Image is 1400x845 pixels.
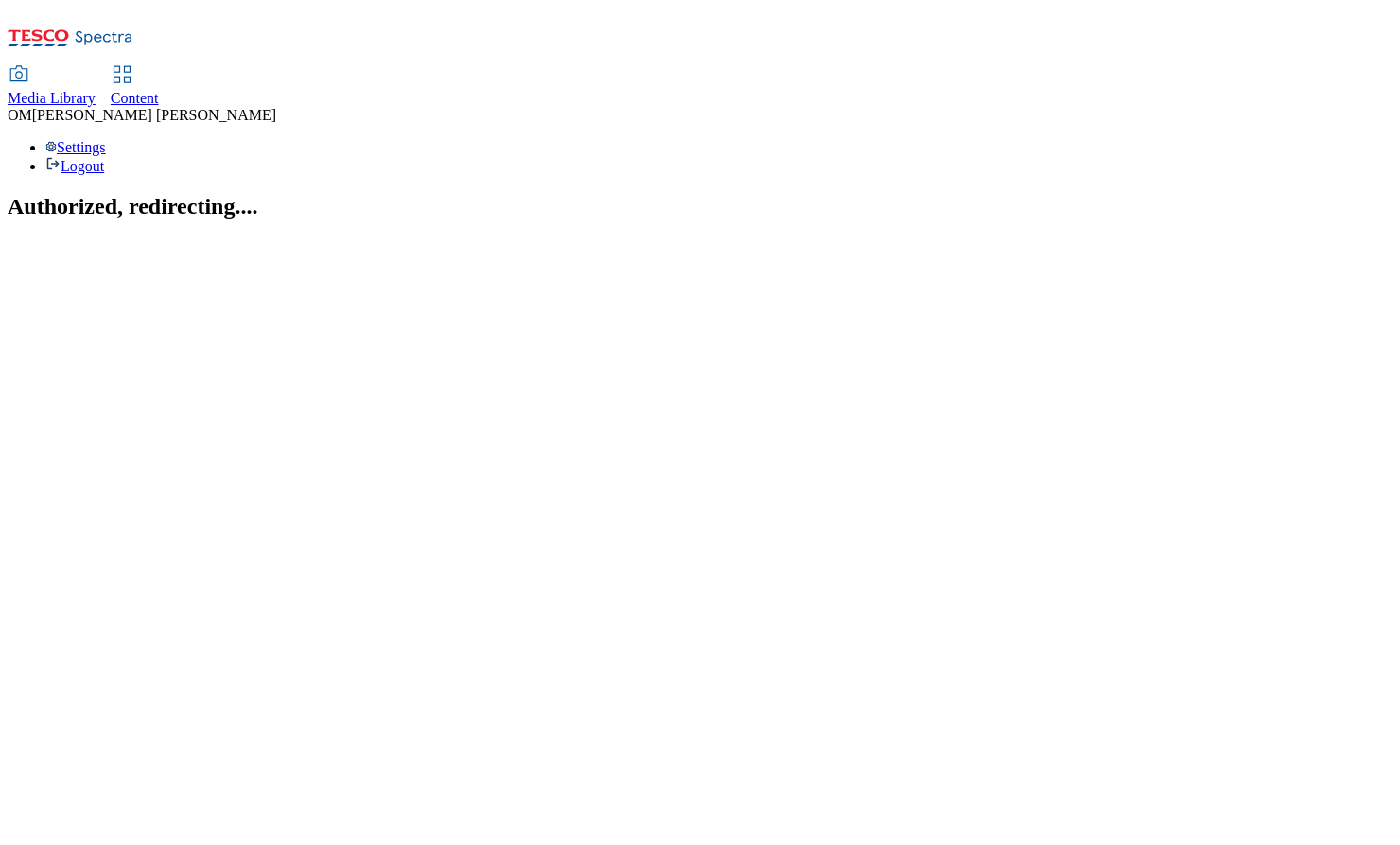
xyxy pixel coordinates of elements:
[8,90,96,106] span: Media Library
[45,139,106,155] a: Settings
[111,90,159,106] span: Content
[45,158,104,174] a: Logout
[8,107,32,123] span: OM
[8,194,1392,220] h2: Authorized, redirecting....
[8,67,96,107] a: Media Library
[32,107,276,123] span: [PERSON_NAME] [PERSON_NAME]
[111,67,159,107] a: Content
